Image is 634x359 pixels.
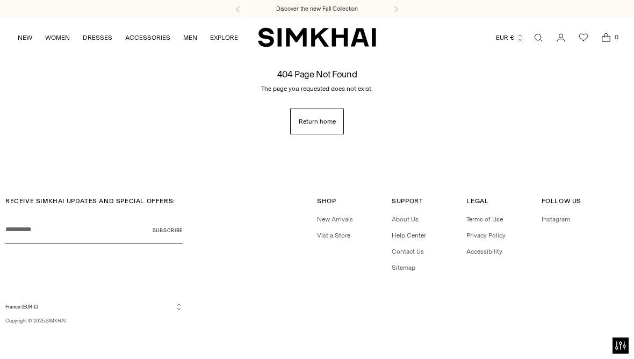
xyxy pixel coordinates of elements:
[466,216,503,223] a: Terms of Use
[153,217,183,243] button: Subscribe
[5,303,183,311] button: France (EUR €)
[466,232,506,239] a: Privacy Policy
[210,26,238,49] a: EXPLORE
[466,248,502,255] a: Accessibility
[5,317,183,325] p: Copyright © 2025, .
[276,5,358,13] a: Discover the new Fall Collection
[317,197,336,205] span: Shop
[611,32,621,42] span: 0
[496,26,524,49] button: EUR €
[277,69,357,80] h1: 404 Page Not Found
[45,26,70,49] a: WOMEN
[18,26,32,49] a: NEW
[5,197,175,205] span: RECEIVE SIMKHAI UPDATES AND SPECIAL OFFERS:
[550,27,572,48] a: Go to the account page
[299,117,336,126] span: Return home
[573,27,594,48] a: Wishlist
[392,248,424,255] a: Contact Us
[258,27,376,48] a: SIMKHAI
[261,84,373,94] p: The page you requested does not exist.
[595,27,617,48] a: Open cart modal
[183,26,197,49] a: MEN
[317,216,353,223] a: New Arrivals
[466,197,488,205] span: Legal
[46,318,66,324] a: SIMKHAI
[528,27,549,48] a: Open search modal
[83,26,112,49] a: DRESSES
[290,109,344,134] a: Return home
[392,197,423,205] span: Support
[392,264,415,271] a: Sitemap
[542,197,581,205] span: Follow Us
[392,216,419,223] a: About Us
[542,216,570,223] a: Instagram
[125,26,170,49] a: ACCESSORIES
[317,232,350,239] a: Vist a Store
[392,232,426,239] a: Help Center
